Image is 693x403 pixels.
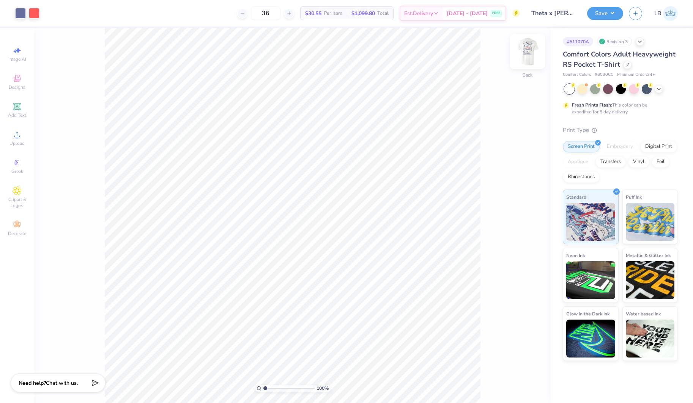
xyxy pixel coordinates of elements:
button: Save [587,7,623,20]
a: LB [654,6,678,21]
img: Metallic & Glitter Ink [626,261,675,299]
div: Revision 3 [597,37,632,46]
span: Minimum Order: 24 + [617,72,655,78]
span: Chat with us. [46,379,78,387]
span: Upload [9,140,25,146]
span: Water based Ink [626,310,661,318]
span: Clipart & logos [4,196,30,209]
img: Puff Ink [626,203,675,241]
strong: Need help? [19,379,46,387]
span: LB [654,9,661,18]
span: $30.55 [305,9,321,17]
input: Untitled Design [526,6,581,21]
span: 100 % [317,385,329,392]
div: Print Type [563,126,678,135]
img: Neon Ink [566,261,615,299]
div: Embroidery [602,141,638,152]
span: Comfort Colors Adult Heavyweight RS Pocket T-Shirt [563,50,676,69]
img: Back [512,36,543,67]
div: Screen Print [563,141,600,152]
span: Add Text [8,112,26,118]
span: Standard [566,193,586,201]
span: Total [377,9,389,17]
div: Rhinestones [563,171,600,183]
strong: Fresh Prints Flash: [572,102,612,108]
div: # 511070A [563,37,593,46]
img: Standard [566,203,615,241]
div: Foil [652,156,669,168]
img: Glow in the Dark Ink [566,320,615,358]
span: Designs [9,84,25,90]
span: Neon Ink [566,251,585,259]
div: This color can be expedited for 5 day delivery. [572,102,665,115]
div: Digital Print [640,141,677,152]
span: Metallic & Glitter Ink [626,251,671,259]
img: Laken Brown [663,6,678,21]
div: Vinyl [628,156,649,168]
span: Glow in the Dark Ink [566,310,610,318]
span: Image AI [8,56,26,62]
span: Per Item [324,9,342,17]
span: Greek [11,168,23,174]
span: Puff Ink [626,193,642,201]
div: Applique [563,156,593,168]
span: Decorate [8,231,26,237]
span: Est. Delivery [404,9,433,17]
img: Water based Ink [626,320,675,358]
span: $1,099.80 [351,9,375,17]
span: [DATE] - [DATE] [447,9,488,17]
div: Back [523,72,532,78]
div: Transfers [595,156,626,168]
span: # 6030CC [595,72,613,78]
span: FREE [492,11,500,16]
input: – – [251,6,280,20]
span: Comfort Colors [563,72,591,78]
